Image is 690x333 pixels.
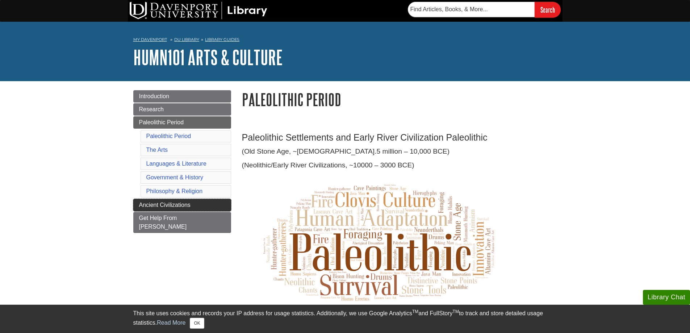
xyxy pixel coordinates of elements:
[643,290,690,305] button: Library Chat
[242,90,557,109] h1: Paleolithic Period
[133,309,557,329] div: This site uses cookies and records your IP address for usage statistics. Additionally, we use Goo...
[408,2,535,17] input: Find Articles, Books, & More...
[133,90,231,233] div: Guide Page Menu
[408,2,561,17] form: Searches DU Library's articles, books, and more
[133,212,231,233] a: Get Help From [PERSON_NAME]
[133,46,283,68] a: HUMN101 Arts & Culture
[146,133,191,139] a: Paleolithic Period
[133,37,167,43] a: My Davenport
[139,119,184,125] span: Paleolithic Period
[205,37,239,42] a: Library Guides
[133,116,231,129] a: Paleolithic Period
[133,90,231,103] a: Introduction
[139,215,187,230] span: Get Help From [PERSON_NAME]
[157,320,185,326] a: Read More
[133,35,557,46] nav: breadcrumb
[412,309,418,314] sup: TM
[133,199,231,211] a: Ancient Civilizations
[453,309,459,314] sup: TM
[174,37,199,42] a: DU Library
[146,161,206,167] a: Languages & Literature
[242,132,557,143] h3: Paleolithic Settlements and Early River Civilization Paleolithic
[535,2,561,17] input: Search
[139,93,170,99] span: Introduction
[130,2,267,19] img: DU Library
[146,174,203,180] a: Government & History
[139,202,191,208] span: Ancient Civilizations
[242,146,557,157] p: (Old Stone Age, ~[DEMOGRAPHIC_DATA].5 million – 10,000 BCE)
[133,103,231,116] a: Research
[139,106,164,112] span: Research
[146,147,168,153] a: The Arts
[190,318,204,329] button: Close
[146,188,203,194] a: Philosophy & Religion
[242,160,557,171] p: (Neolithic/Early River Civilizations, ~10000 – 3000 BCE)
